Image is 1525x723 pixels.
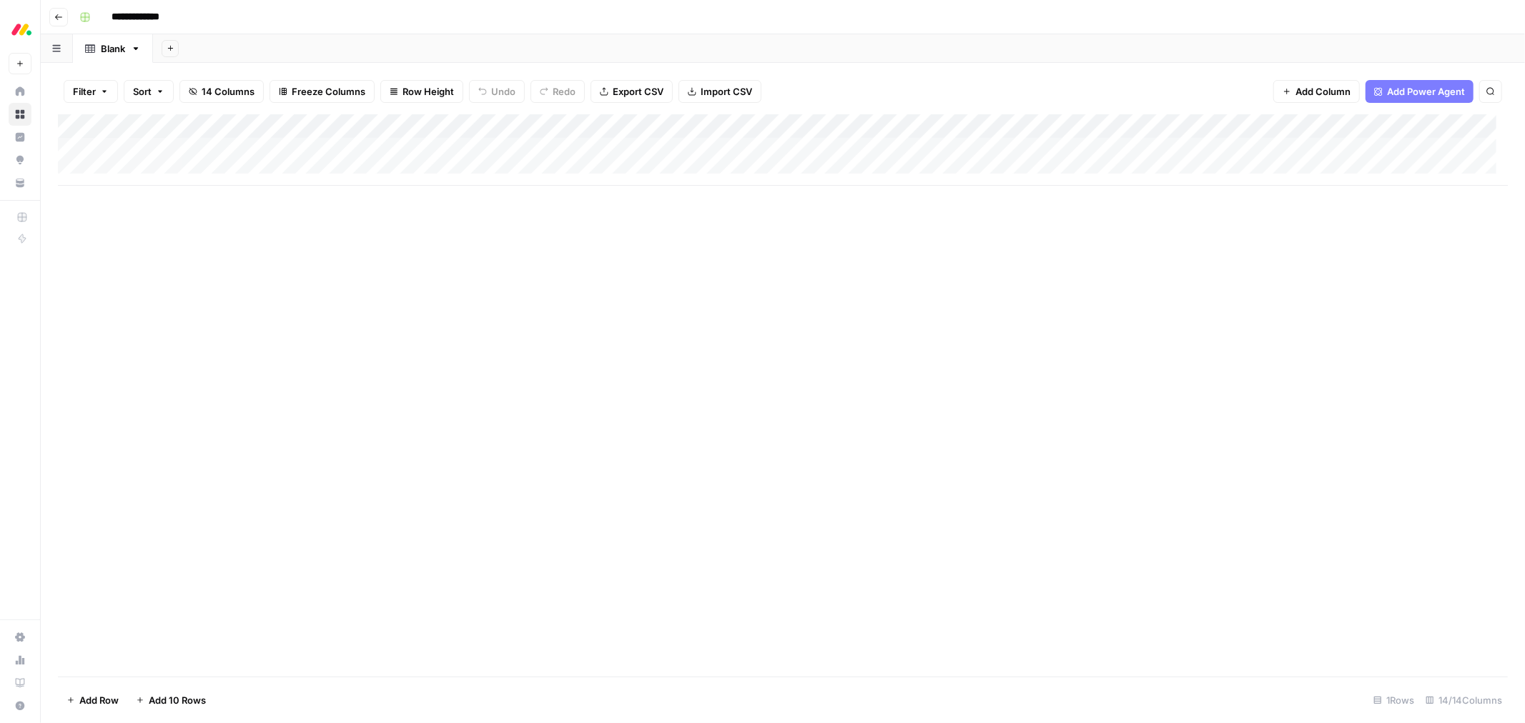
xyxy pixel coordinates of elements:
a: Your Data [9,171,31,194]
button: Undo [469,80,525,103]
button: Add 10 Rows [127,689,214,712]
a: Blank [73,34,153,63]
img: Monday.com Logo [9,16,34,42]
button: Add Power Agent [1366,80,1474,103]
span: Undo [491,84,515,99]
span: Add Column [1295,84,1351,99]
button: Row Height [380,80,463,103]
div: 1 Rows [1368,689,1420,712]
button: Sort [124,80,174,103]
span: Freeze Columns [292,84,365,99]
button: Import CSV [678,80,761,103]
span: Import CSV [701,84,752,99]
button: Help + Support [9,694,31,717]
button: Workspace: Monday.com [9,11,31,47]
span: Add Power Agent [1387,84,1465,99]
a: Home [9,80,31,103]
div: 14/14 Columns [1420,689,1508,712]
a: Settings [9,626,31,649]
a: Opportunities [9,149,31,171]
span: Add Row [79,693,119,707]
span: Sort [133,84,152,99]
a: Usage [9,649,31,672]
button: Freeze Columns [270,80,375,103]
span: Add 10 Rows [149,693,206,707]
a: Browse [9,103,31,126]
span: Filter [73,84,96,99]
span: 14 Columns [202,84,255,99]
button: Redo [530,80,585,103]
span: Export CSV [613,84,663,99]
span: Row Height [403,84,454,99]
button: Filter [64,80,118,103]
a: Insights [9,126,31,149]
button: Export CSV [591,80,673,103]
button: Add Row [58,689,127,712]
button: 14 Columns [179,80,264,103]
div: Blank [101,41,125,56]
button: Add Column [1273,80,1360,103]
span: Redo [553,84,576,99]
a: Learning Hub [9,672,31,694]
